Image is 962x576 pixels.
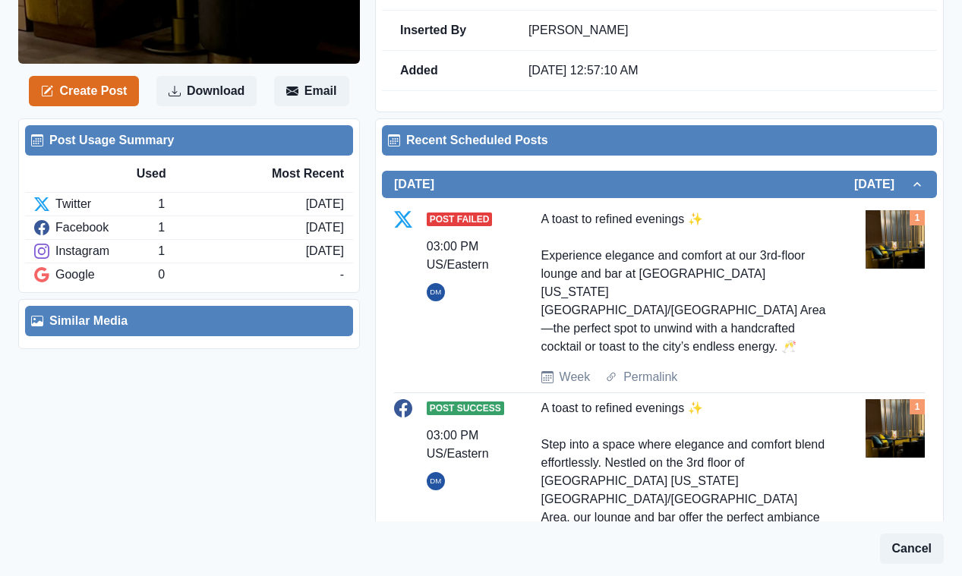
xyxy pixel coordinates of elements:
div: 1 [158,242,305,260]
a: Week [560,368,591,386]
img: yvfadhyblyh8qxgwfzfp [866,399,925,458]
div: Darwin Manalo [430,472,441,490]
button: Email [274,76,349,106]
span: Post Success [427,401,504,415]
td: Added [382,51,510,91]
div: A toast to refined evenings ✨ Step into a space where elegance and comfort blend effortlessly. Ne... [541,399,828,563]
a: [PERSON_NAME] [528,24,629,36]
div: 1 [158,195,305,213]
button: Download [156,76,257,106]
div: 03:00 PM US/Eastern [427,238,503,274]
div: Instagram [34,242,158,260]
div: 03:00 PM US/Eastern [427,426,503,463]
div: Used [137,165,241,183]
div: Post Usage Summary [31,131,347,150]
div: - [340,266,344,284]
div: Most Recent [240,165,344,183]
button: [DATE][DATE] [382,171,937,198]
div: Facebook [34,219,158,237]
div: Recent Scheduled Posts [388,131,931,150]
div: [DATE] [306,195,344,213]
div: Total Media Attached [910,399,925,414]
h2: [DATE] [394,177,434,191]
div: Google [34,266,158,284]
div: [DATE] [306,219,344,237]
span: Post Failed [427,212,493,226]
div: Darwin Manalo [430,283,441,301]
button: Create Post [29,76,139,106]
td: Inserted By [382,11,510,51]
div: Similar Media [31,312,347,330]
div: Total Media Attached [910,210,925,225]
button: Cancel [880,534,944,564]
h2: [DATE] [854,177,910,191]
div: Twitter [34,195,158,213]
div: [DATE] [306,242,344,260]
img: yvfadhyblyh8qxgwfzfp [866,210,925,269]
div: A toast to refined evenings ✨ Experience elegance and comfort at our 3rd-floor lounge and bar at ... [541,210,828,356]
td: [DATE] 12:57:10 AM [510,51,937,91]
a: Permalink [623,368,677,386]
div: 1 [158,219,305,237]
div: 0 [158,266,339,284]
